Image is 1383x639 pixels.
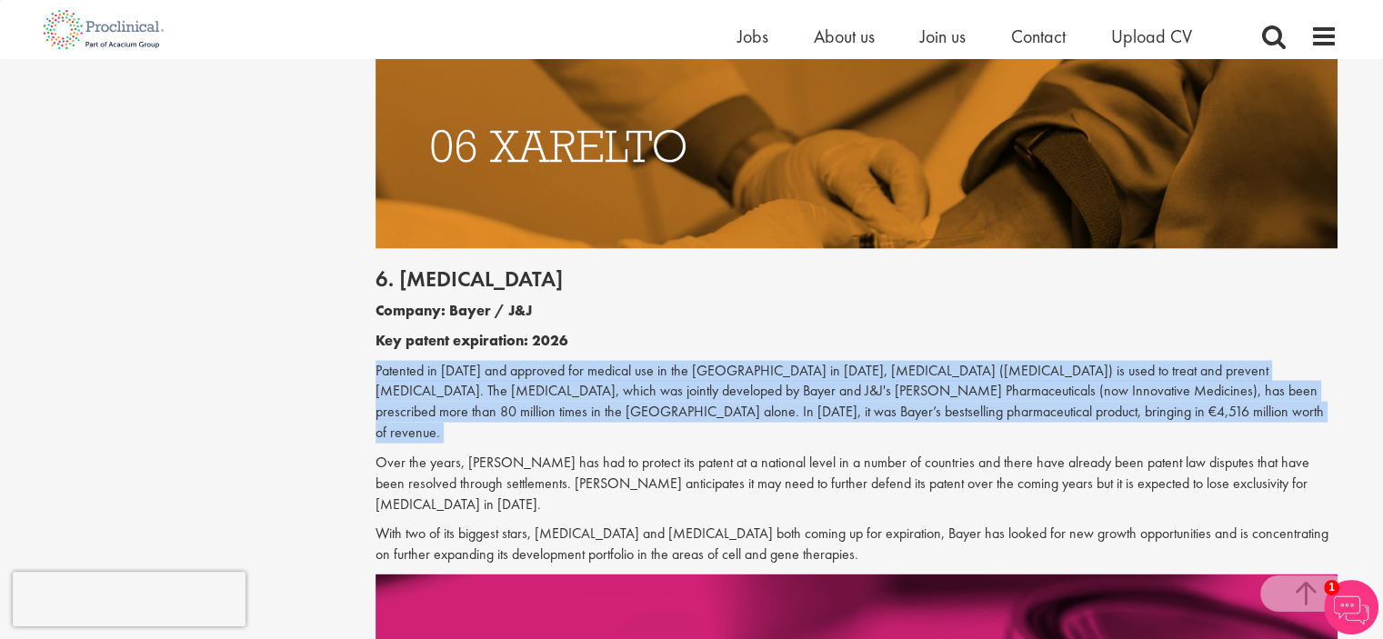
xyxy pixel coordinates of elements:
[376,331,568,350] b: Key patent expiration: 2026
[376,524,1338,565] p: With two of its biggest stars, [MEDICAL_DATA] and [MEDICAL_DATA] both coming up for expiration, B...
[920,25,966,48] a: Join us
[1324,580,1339,595] span: 1
[814,25,875,48] a: About us
[376,44,1338,249] img: Drugs with patents due to expire Xarelto
[376,301,532,320] b: Company: Bayer / J&J
[1111,25,1192,48] a: Upload CV
[737,25,768,48] a: Jobs
[1011,25,1066,48] a: Contact
[1324,580,1378,634] img: Chatbot
[376,453,1338,515] p: Over the years, [PERSON_NAME] has had to protect its patent at a national level in a number of co...
[376,267,1338,291] h2: 6. [MEDICAL_DATA]
[376,361,1338,444] p: Patented in [DATE] and approved for medical use in the [GEOGRAPHIC_DATA] in [DATE], [MEDICAL_DATA...
[13,572,246,626] iframe: reCAPTCHA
